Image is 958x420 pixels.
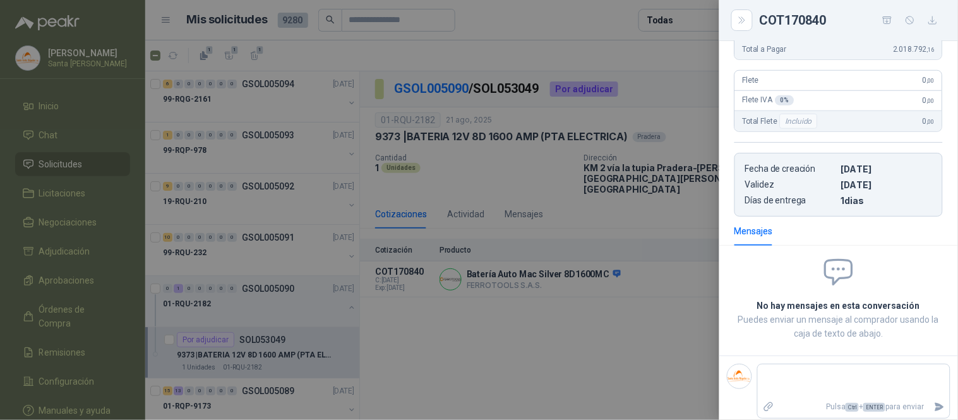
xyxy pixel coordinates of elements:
[758,396,779,418] label: Adjuntar archivos
[734,13,750,28] button: Close
[734,224,773,238] div: Mensajes
[727,364,751,388] img: Company Logo
[841,164,932,174] p: [DATE]
[923,76,935,85] span: 0
[734,299,943,313] h2: No hay mensajes en esta conversación
[780,114,818,129] div: Incluido
[923,117,935,126] span: 0
[760,10,943,30] div: COT170840
[841,179,932,190] p: [DATE]
[743,114,820,129] span: Total Flete
[863,403,885,412] span: ENTER
[745,164,836,174] p: Fecha de creación
[743,95,794,105] span: Flete IVA
[779,396,930,418] p: Pulsa + para enviar
[743,76,759,85] span: Flete
[929,396,950,418] button: Enviar
[923,96,935,105] span: 0
[734,313,943,340] p: Puedes enviar un mensaje al comprador usando la caja de texto de abajo.
[743,45,787,54] span: Total a Pagar
[775,95,794,105] div: 0 %
[846,403,859,412] span: Ctrl
[745,195,836,206] p: Días de entrega
[841,195,932,206] p: 1 dias
[927,97,935,104] span: ,00
[927,118,935,125] span: ,00
[927,46,935,53] span: ,16
[894,45,935,54] span: 2.018.792
[927,77,935,84] span: ,00
[745,179,836,190] p: Validez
